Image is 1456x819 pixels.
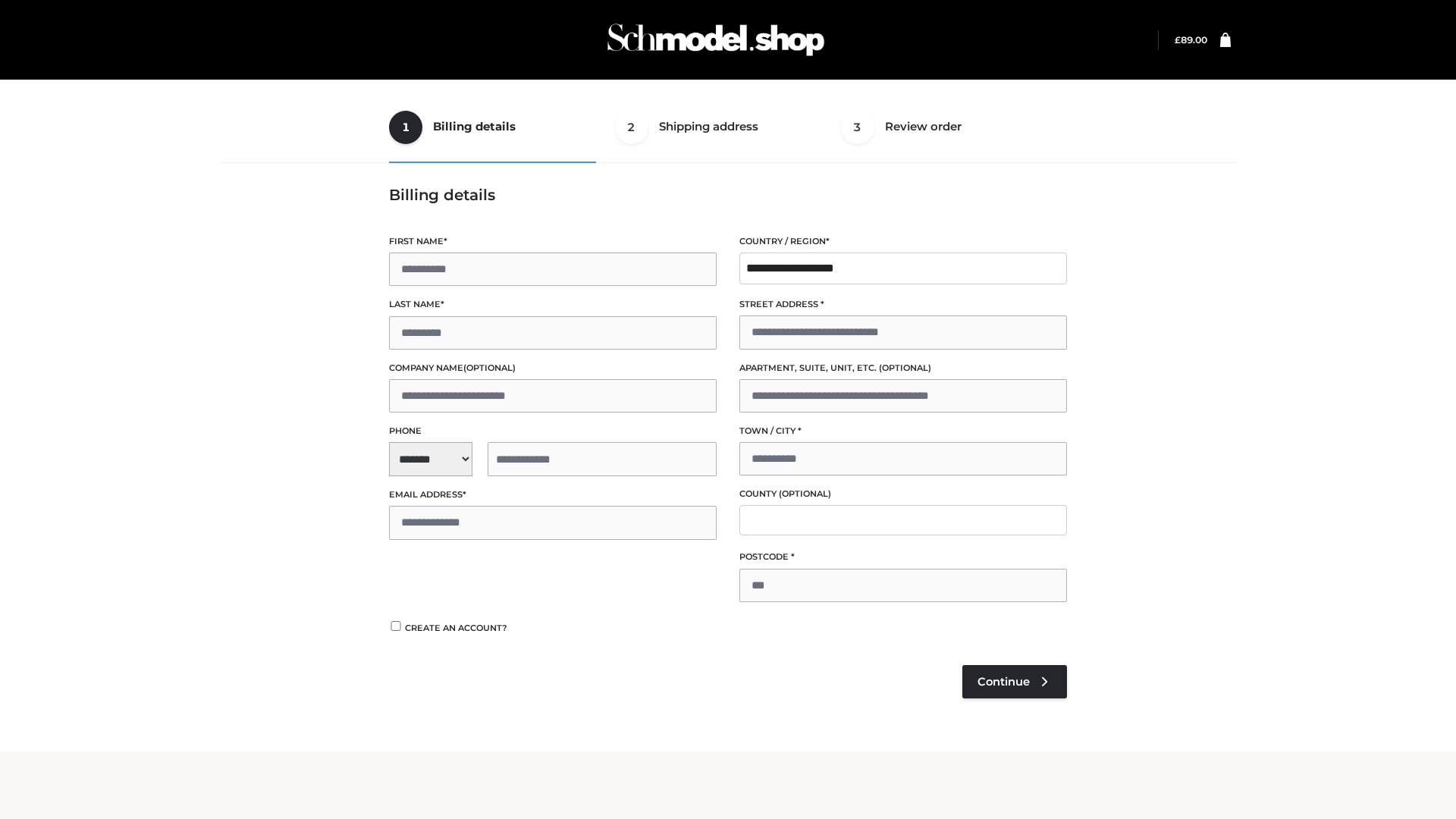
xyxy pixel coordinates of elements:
[389,186,1067,204] h3: Billing details
[962,665,1067,698] a: Continue
[1175,34,1207,45] a: £89.00
[977,675,1030,689] span: Continue
[739,424,1067,438] label: Town / City
[389,424,717,438] label: Phone
[389,488,717,502] label: Email address
[389,234,717,249] label: First name
[739,234,1067,249] label: Country / Region
[389,621,403,631] input: Create an account?
[1175,34,1207,45] bdi: 89.00
[389,361,717,375] label: Company name
[879,362,931,373] span: (optional)
[739,487,1067,501] label: County
[602,10,830,70] img: Schmodel Admin 964
[779,488,831,499] span: (optional)
[739,361,1067,375] label: Apartment, suite, unit, etc.
[405,623,507,633] span: Create an account?
[1175,34,1181,45] span: £
[463,362,516,373] span: (optional)
[739,297,1067,312] label: Street address
[739,550,1067,564] label: Postcode
[389,297,717,312] label: Last name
